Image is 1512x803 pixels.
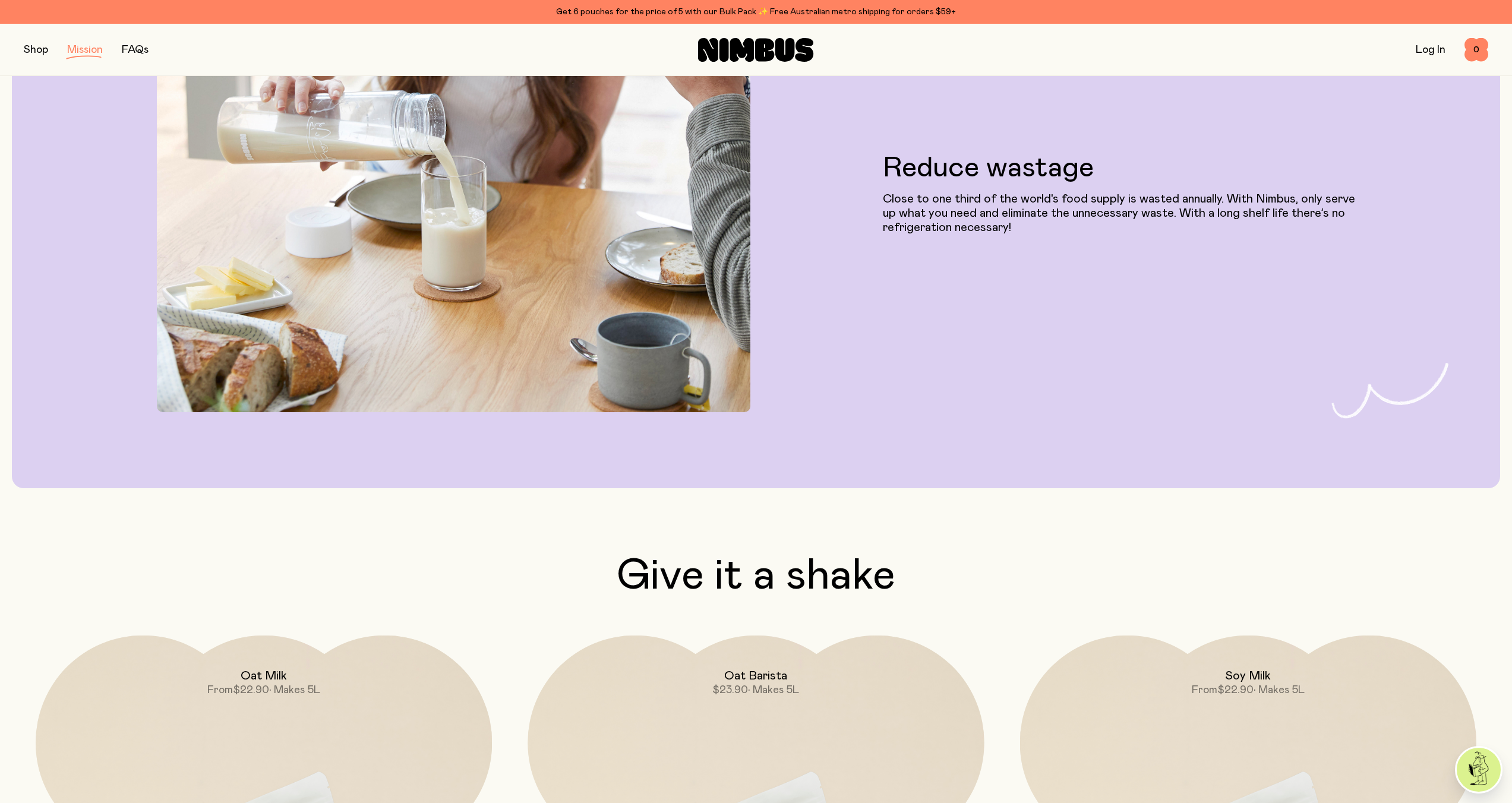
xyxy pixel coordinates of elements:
[1217,685,1254,695] span: $22.90
[1192,685,1217,695] span: From
[207,685,233,695] span: From
[241,669,287,683] h2: Oat Milk
[712,685,748,695] span: $23.90
[122,45,149,55] a: FAQs
[883,192,1355,235] p: Close to one third of the world's food supply is wasted annually. With Nimbus, only serve up what...
[24,555,1488,597] h2: Give it a shake
[1254,685,1305,695] span: • Makes 5L
[1416,45,1445,55] a: Log In
[883,154,1355,182] h3: Reduce wastage
[67,45,103,55] a: Mission
[748,685,799,695] span: • Makes 5L
[1464,38,1488,62] button: 0
[1457,748,1501,792] img: agent
[724,669,787,683] h2: Oat Barista
[24,5,1488,19] div: Get 6 pouches for the price of 5 with our Bulk Pack ✨ Free Australian metro shipping for orders $59+
[1225,669,1271,683] h2: Soy Milk
[233,685,269,695] span: $22.90
[269,685,320,695] span: • Makes 5L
